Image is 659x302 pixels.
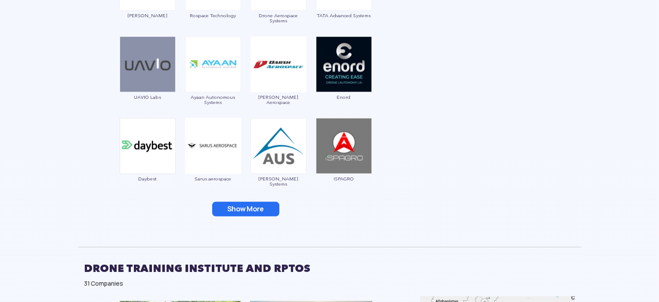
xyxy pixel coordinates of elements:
[185,142,241,181] a: Sarus aerospace
[250,176,307,186] span: [PERSON_NAME] Systems
[119,95,176,100] span: UAVIO Labs
[119,176,176,181] span: Daybest
[250,13,307,23] span: Drone Aerospace Systems
[250,95,307,105] span: [PERSON_NAME] Aerospace
[185,13,241,18] span: Rospace Technology
[250,142,307,186] a: [PERSON_NAME] Systems
[120,118,176,174] img: ic_daybest.png
[316,60,372,100] a: Enord
[316,95,372,100] span: Enord
[185,37,241,92] img: img_ayaan.png
[119,142,176,181] a: Daybest
[316,37,372,92] img: ic_enord.png
[185,95,241,105] span: Ayaan Autonomous Systems
[84,279,575,288] div: 31 Companies
[251,118,306,174] img: ic_aarav.png
[119,60,176,100] a: UAVIO Labs
[119,13,176,18] span: [PERSON_NAME]
[84,258,575,279] h2: DRONE TRAINING INSTITUTE AND RPTOS
[185,176,241,181] span: Sarus aerospace
[316,176,372,181] span: ISPAGRO
[185,118,241,174] img: img_sarus.png
[316,13,372,18] span: TATA Advanced Systems
[212,202,279,217] button: Show More
[251,37,306,92] img: img_darsh.png
[120,37,176,92] img: img_uavio.png
[316,118,372,174] img: ic_ispagro.png
[250,60,307,105] a: [PERSON_NAME] Aerospace
[185,60,241,105] a: Ayaan Autonomous Systems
